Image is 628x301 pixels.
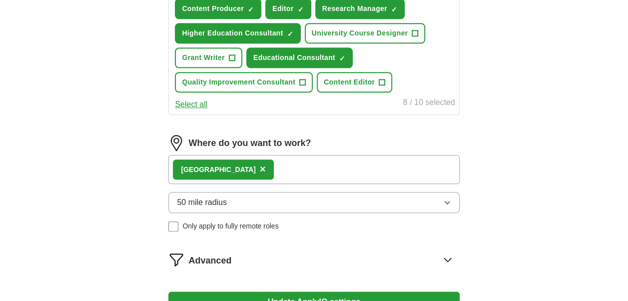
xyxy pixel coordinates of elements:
[175,23,300,43] button: Higher Education Consultant✓
[305,23,426,43] button: University Course Designer
[175,72,313,92] button: Quality Improvement Consultant
[287,30,293,38] span: ✓
[298,5,304,13] span: ✓
[181,164,256,175] div: [GEOGRAPHIC_DATA]
[403,96,455,110] div: 8 / 10 selected
[391,5,397,13] span: ✓
[260,163,266,174] span: ×
[272,3,294,14] span: Editor
[339,54,345,62] span: ✓
[168,192,459,213] button: 50 mile radius
[182,77,295,87] span: Quality Improvement Consultant
[317,72,392,92] button: Content Editor
[188,254,231,267] span: Advanced
[246,47,353,68] button: Educational Consultant✓
[324,77,375,87] span: Content Editor
[168,221,178,231] input: Only apply to fully remote roles
[182,221,278,231] span: Only apply to fully remote roles
[182,3,244,14] span: Content Producer
[188,136,311,150] label: Where do you want to work?
[175,98,207,110] button: Select all
[248,5,254,13] span: ✓
[253,52,335,63] span: Educational Consultant
[175,47,242,68] button: Grant Writer
[182,28,283,38] span: Higher Education Consultant
[322,3,387,14] span: Research Manager
[177,196,227,208] span: 50 mile radius
[168,251,184,267] img: filter
[168,135,184,151] img: location.png
[260,162,266,177] button: ×
[182,52,225,63] span: Grant Writer
[312,28,408,38] span: University Course Designer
